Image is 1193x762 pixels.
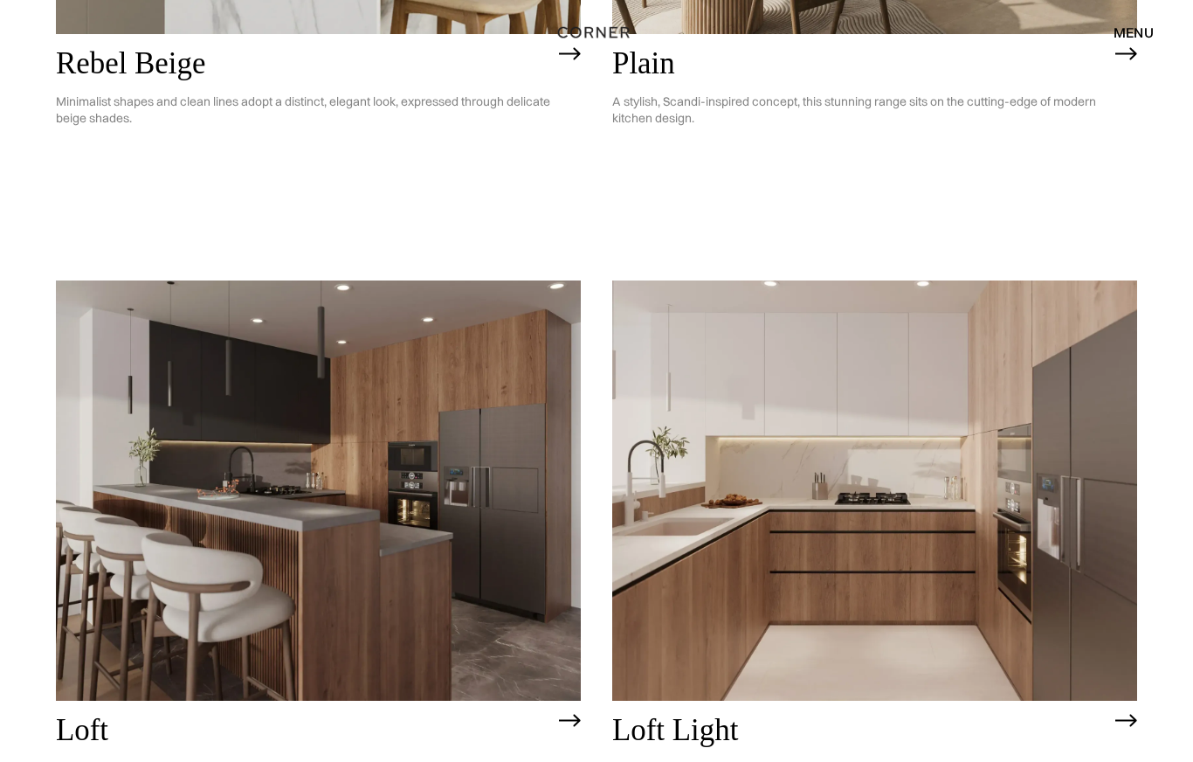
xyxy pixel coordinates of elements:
h2: Loft [56,714,550,747]
a: home [540,21,654,44]
h2: Loft Light [612,714,1107,747]
p: Minimalist shapes and clean lines adopt a distinct, elegant look, expressed through delicate beig... [56,80,550,140]
div: menu [1096,17,1154,47]
div: menu [1114,25,1154,39]
p: A stylish, Scandi-inspired concept, this stunning range sits on the cutting-edge of modern kitche... [612,80,1107,140]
